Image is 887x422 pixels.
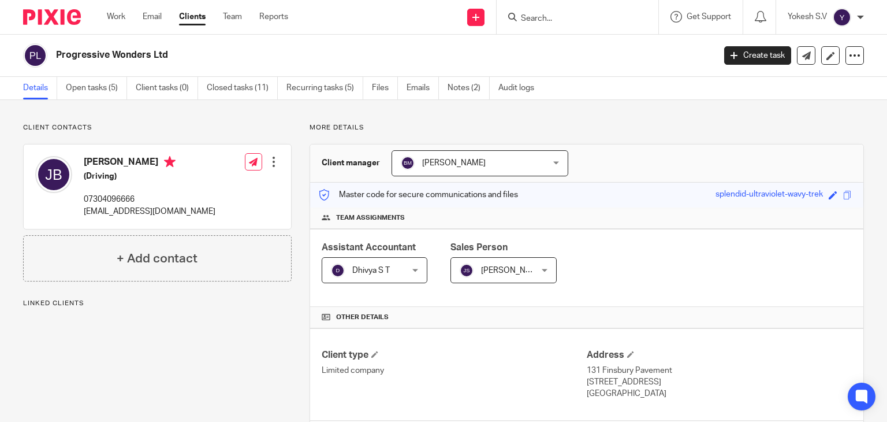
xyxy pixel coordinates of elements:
span: Assistant Accountant [322,243,416,252]
span: Get Support [687,13,731,21]
span: Other details [336,313,389,322]
p: [EMAIL_ADDRESS][DOMAIN_NAME] [84,206,215,217]
span: Sales Person [450,243,508,252]
a: Open tasks (5) [66,77,127,99]
span: Dhivya S T [352,266,390,275]
p: 131 Finsbury Pavement [587,365,852,376]
a: Files [372,77,398,99]
img: svg%3E [833,8,851,27]
p: Yokesh S.V [788,11,827,23]
p: [STREET_ADDRESS] [587,376,852,388]
p: 07304096666 [84,194,215,205]
a: Reports [259,11,288,23]
a: Clients [179,11,206,23]
img: Pixie [23,9,81,25]
h4: Address [587,349,852,361]
h2: Progressive Wonders Ltd [56,49,577,61]
a: Work [107,11,125,23]
a: Email [143,11,162,23]
a: Notes (2) [448,77,490,99]
span: [PERSON_NAME] [481,266,545,275]
a: Closed tasks (11) [207,77,278,99]
p: Client contacts [23,123,292,132]
input: Search [520,14,624,24]
h4: [PERSON_NAME] [84,156,215,171]
a: Audit logs [498,77,543,99]
p: Linked clients [23,299,292,308]
div: splendid-ultraviolet-wavy-trek [715,188,823,202]
img: svg%3E [460,264,474,277]
img: svg%3E [23,43,47,68]
p: [GEOGRAPHIC_DATA] [587,388,852,399]
img: svg%3E [331,264,345,277]
p: Master code for secure communications and files [319,189,518,201]
a: Recurring tasks (5) [286,77,363,99]
h4: + Add contact [117,250,197,268]
span: [PERSON_NAME] [422,159,486,167]
img: svg%3E [401,156,415,170]
i: Primary [164,156,176,168]
a: Create task [724,46,791,65]
a: Client tasks (0) [136,77,198,99]
a: Team [223,11,242,23]
p: More details [310,123,864,132]
h3: Client manager [322,157,380,169]
a: Details [23,77,57,99]
span: Team assignments [336,213,405,223]
a: Emails [407,77,439,99]
img: svg%3E [35,156,72,193]
p: Limited company [322,365,587,376]
h4: Client type [322,349,587,361]
h5: (Driving) [84,171,215,182]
